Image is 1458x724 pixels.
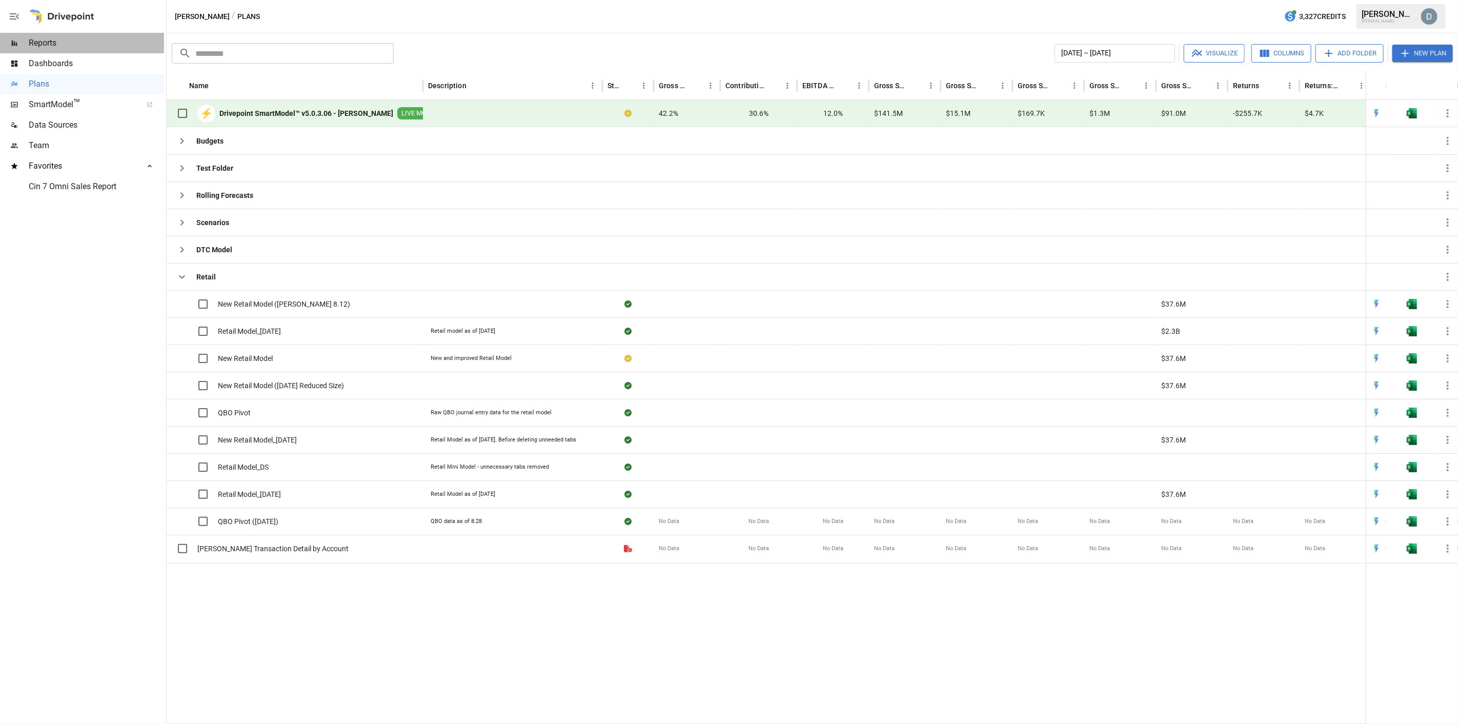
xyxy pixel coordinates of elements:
div: Open in Excel [1407,544,1417,554]
span: 42.2% [659,108,678,118]
div: Sync complete [624,299,632,309]
span: New Retail Model ([DATE] Reduced Size) [218,380,344,391]
span: No Data [946,517,966,526]
span: No Data [1089,545,1110,553]
div: [PERSON_NAME] [1362,9,1415,19]
span: No Data [823,517,843,526]
div: Description [428,82,467,90]
img: excel-icon.76473adf.svg [1407,516,1417,527]
button: Sort [1260,78,1274,93]
button: Gross Sales: DTC Online column menu [996,78,1010,93]
button: Contribution Margin column menu [780,78,795,93]
button: Sort [1444,78,1458,93]
div: EBITDA Margin [802,82,837,90]
div: Raw QBO journal entry data for the retail model [431,409,552,417]
div: Status [607,82,621,90]
div: Gross Margin [659,82,688,90]
b: DTC Model [196,245,232,255]
span: No Data [1161,517,1182,526]
button: Gross Margin column menu [703,78,718,93]
div: Open in Quick Edit [1371,516,1382,527]
div: Open in Excel [1407,353,1417,364]
span: Reports [29,37,164,49]
span: No Data [1305,545,1325,553]
span: No Data [748,545,769,553]
b: Budgets [196,136,224,146]
div: Open in Quick Edit [1371,435,1382,445]
div: Retail model as of [DATE] [431,327,495,335]
div: QBO data as of 8.28 [431,517,482,526]
button: Gross Sales: Retail column menu [1211,78,1225,93]
span: Retail Model_[DATE] [218,489,281,499]
button: Sort [1197,78,1211,93]
span: Retail Model_[DATE] [218,326,281,336]
div: Open in Excel [1407,380,1417,391]
span: No Data [659,545,679,553]
div: David Sooch [1421,8,1437,25]
span: No Data [823,545,843,553]
span: No Data [659,517,679,526]
div: Open in Quick Edit [1371,408,1382,418]
span: No Data [1233,517,1253,526]
b: Scenarios [196,217,229,228]
button: Description column menu [585,78,600,93]
div: Sync complete [624,462,632,472]
button: Gross Sales column menu [924,78,938,93]
b: Drivepoint SmartModel™ v5.0.3.06 - [PERSON_NAME] [219,108,393,118]
button: Sort [622,78,637,93]
div: Sync complete [624,516,632,527]
button: Sort [210,78,225,93]
span: QBO Pivot ([DATE]) [218,516,278,527]
button: Status column menu [637,78,651,93]
img: excel-icon.76473adf.svg [1407,408,1417,418]
img: excel-icon.76473adf.svg [1407,380,1417,391]
div: Returns: DTC Online [1305,82,1339,90]
div: Open in Quick Edit [1371,462,1382,472]
img: excel-icon.76473adf.svg [1407,353,1417,364]
div: Open in Excel [1407,516,1417,527]
img: excel-icon.76473adf.svg [1407,326,1417,336]
span: SmartModel [29,98,135,111]
button: [PERSON_NAME] [175,10,230,23]
div: File is not a valid Drivepoint model [624,544,632,554]
span: 3,327 Credits [1299,10,1346,23]
button: Sort [909,78,924,93]
img: quick-edit-flash.b8aec18c.svg [1371,108,1382,118]
span: Team [29,139,164,152]
div: Open in Quick Edit [1371,489,1382,499]
span: $2.3B [1161,326,1180,336]
img: quick-edit-flash.b8aec18c.svg [1371,516,1382,527]
img: quick-edit-flash.b8aec18c.svg [1371,462,1382,472]
span: New Retail Model_[DATE] [218,435,297,445]
span: $1.3M [1089,108,1110,118]
img: excel-icon.76473adf.svg [1407,462,1417,472]
img: quick-edit-flash.b8aec18c.svg [1371,408,1382,418]
span: Plans [29,78,164,90]
div: Open in Excel [1407,299,1417,309]
b: Retail [196,272,216,282]
span: 30.6% [749,108,768,118]
span: Retail Model_DS [218,462,269,472]
button: Sort [468,78,482,93]
div: New and improved Retail Model [431,354,512,363]
div: Sync complete [624,380,632,391]
button: [DATE] – [DATE] [1055,44,1175,63]
span: LIVE MODEL [397,109,442,118]
span: $141.5M [874,108,903,118]
div: Sync complete [624,326,632,336]
button: Gross Sales: Wholesale column menu [1139,78,1153,93]
span: No Data [1089,517,1110,526]
button: Gross Sales: Marketplace column menu [1067,78,1082,93]
button: 3,327Credits [1280,7,1350,26]
button: Sort [1053,78,1067,93]
span: No Data [1233,545,1253,553]
button: Visualize [1184,44,1245,63]
button: New Plan [1392,45,1453,62]
span: No Data [1161,545,1182,553]
img: quick-edit-flash.b8aec18c.svg [1371,299,1382,309]
span: ™ [73,97,80,110]
div: Gross Sales: Retail [1161,82,1196,90]
div: Open in Excel [1407,462,1417,472]
span: No Data [1018,517,1038,526]
img: quick-edit-flash.b8aec18c.svg [1371,544,1382,554]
